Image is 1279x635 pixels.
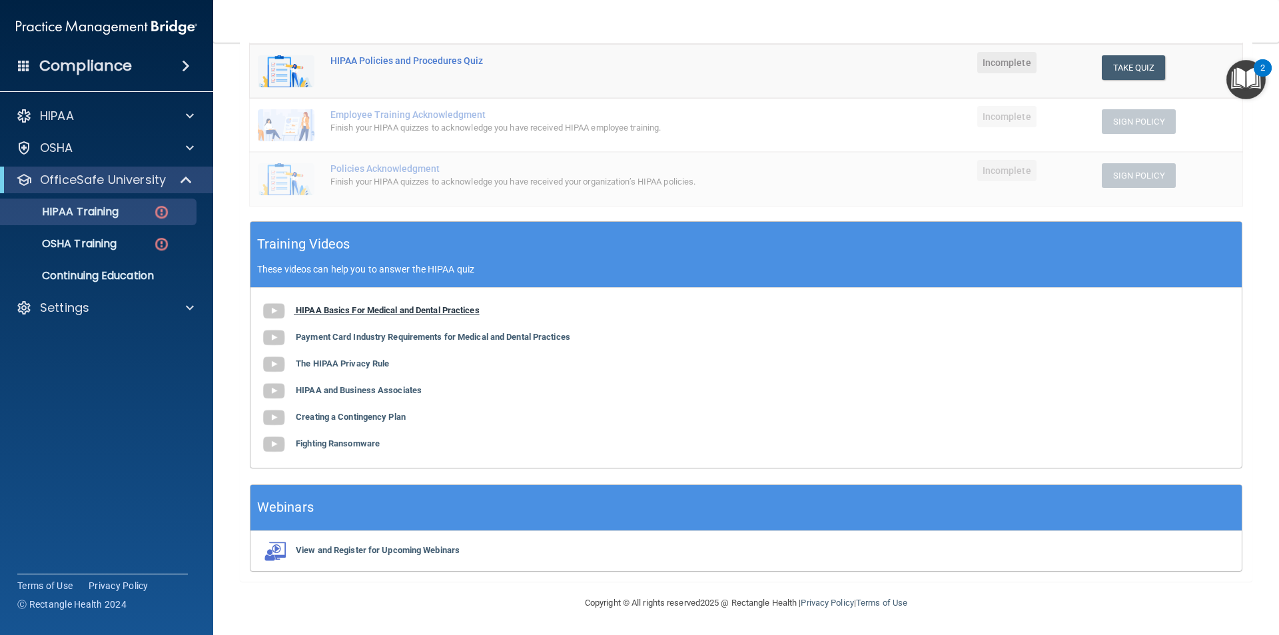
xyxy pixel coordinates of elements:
[260,541,287,561] img: webinarIcon.c7ebbf15.png
[296,385,422,395] b: HIPAA and Business Associates
[40,108,74,124] p: HIPAA
[977,106,1037,127] span: Incomplete
[296,332,570,342] b: Payment Card Industry Requirements for Medical and Dental Practices
[296,305,480,315] b: HIPAA Basics For Medical and Dental Practices
[40,140,73,156] p: OSHA
[856,598,907,608] a: Terms of Use
[1102,55,1166,80] button: Take Quiz
[257,233,350,256] h5: Training Videos
[17,598,127,611] span: Ⓒ Rectangle Health 2024
[260,431,287,458] img: gray_youtube_icon.38fcd6cc.png
[153,236,170,253] img: danger-circle.6113f641.png
[260,404,287,431] img: gray_youtube_icon.38fcd6cc.png
[16,172,193,188] a: OfficeSafe University
[330,174,807,190] div: Finish your HIPAA quizzes to acknowledge you have received your organization’s HIPAA policies.
[257,496,314,519] h5: Webinars
[39,57,132,75] h4: Compliance
[40,172,166,188] p: OfficeSafe University
[16,300,194,316] a: Settings
[16,108,194,124] a: HIPAA
[40,300,89,316] p: Settings
[153,204,170,221] img: danger-circle.6113f641.png
[257,264,1235,275] p: These videos can help you to answer the HIPAA quiz
[296,438,380,448] b: Fighting Ransomware
[16,14,197,41] img: PMB logo
[1260,68,1265,85] div: 2
[1049,540,1263,594] iframe: Drift Widget Chat Controller
[16,140,194,156] a: OSHA
[977,160,1037,181] span: Incomplete
[9,205,119,219] p: HIPAA Training
[296,358,389,368] b: The HIPAA Privacy Rule
[330,55,807,66] div: HIPAA Policies and Procedures Quiz
[9,237,117,251] p: OSHA Training
[1226,60,1266,99] button: Open Resource Center, 2 new notifications
[260,351,287,378] img: gray_youtube_icon.38fcd6cc.png
[260,324,287,351] img: gray_youtube_icon.38fcd6cc.png
[296,545,460,555] b: View and Register for Upcoming Webinars
[330,109,807,120] div: Employee Training Acknowledgment
[17,579,73,592] a: Terms of Use
[260,298,287,324] img: gray_youtube_icon.38fcd6cc.png
[1102,109,1176,134] button: Sign Policy
[503,582,989,624] div: Copyright © All rights reserved 2025 @ Rectangle Health | |
[1102,163,1176,188] button: Sign Policy
[89,579,149,592] a: Privacy Policy
[801,598,853,608] a: Privacy Policy
[296,412,406,422] b: Creating a Contingency Plan
[260,378,287,404] img: gray_youtube_icon.38fcd6cc.png
[9,269,191,283] p: Continuing Education
[977,52,1037,73] span: Incomplete
[330,120,807,136] div: Finish your HIPAA quizzes to acknowledge you have received HIPAA employee training.
[330,163,807,174] div: Policies Acknowledgment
